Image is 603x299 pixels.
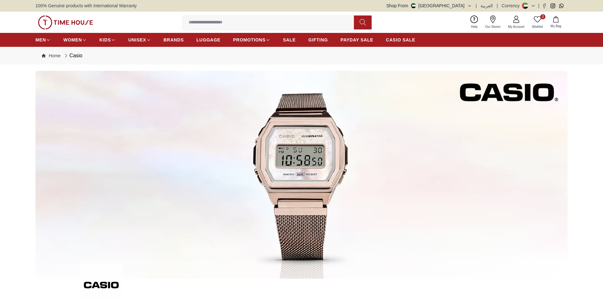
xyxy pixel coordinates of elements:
img: ... [38,16,93,29]
span: Wishlist [530,24,545,29]
div: Currency [502,3,522,9]
a: Whatsapp [559,3,564,8]
span: CASIO SALE [386,37,415,43]
a: PROMOTIONS [233,34,270,46]
button: العربية [481,3,493,9]
button: My Bag [547,15,565,30]
a: UNISEX [128,34,151,46]
span: My Account [506,24,527,29]
a: 0Wishlist [528,14,547,30]
span: | [476,3,477,9]
a: CASIO SALE [386,34,415,46]
span: | [538,3,539,9]
a: Facebook [542,3,547,8]
span: GIFTING [308,37,328,43]
span: KIDS [99,37,111,43]
button: Shop From[GEOGRAPHIC_DATA] [386,3,472,9]
span: | [497,3,498,9]
span: BRANDS [164,37,184,43]
span: UNISEX [128,37,146,43]
a: Home [42,53,60,59]
span: LUGGAGE [197,37,221,43]
span: 0 [540,14,545,19]
img: United Arab Emirates [411,3,416,8]
a: WOMEN [63,34,87,46]
nav: Breadcrumb [35,47,568,65]
span: My Bag [548,24,564,28]
span: Our Stores [483,24,503,29]
span: PAYDAY SALE [341,37,373,43]
a: PAYDAY SALE [341,34,373,46]
a: Help [467,14,481,30]
a: Instagram [550,3,555,8]
span: MEN [35,37,46,43]
a: SALE [283,34,296,46]
a: Our Stores [481,14,504,30]
a: MEN [35,34,51,46]
span: WOMEN [63,37,82,43]
div: Casio [63,52,82,59]
span: SALE [283,37,296,43]
a: GIFTING [308,34,328,46]
a: LUGGAGE [197,34,221,46]
span: 100% Genuine products with International Warranty [35,3,137,9]
span: Help [468,24,480,29]
img: ... [35,71,568,279]
a: KIDS [99,34,116,46]
a: BRANDS [164,34,184,46]
span: PROMOTIONS [233,37,266,43]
